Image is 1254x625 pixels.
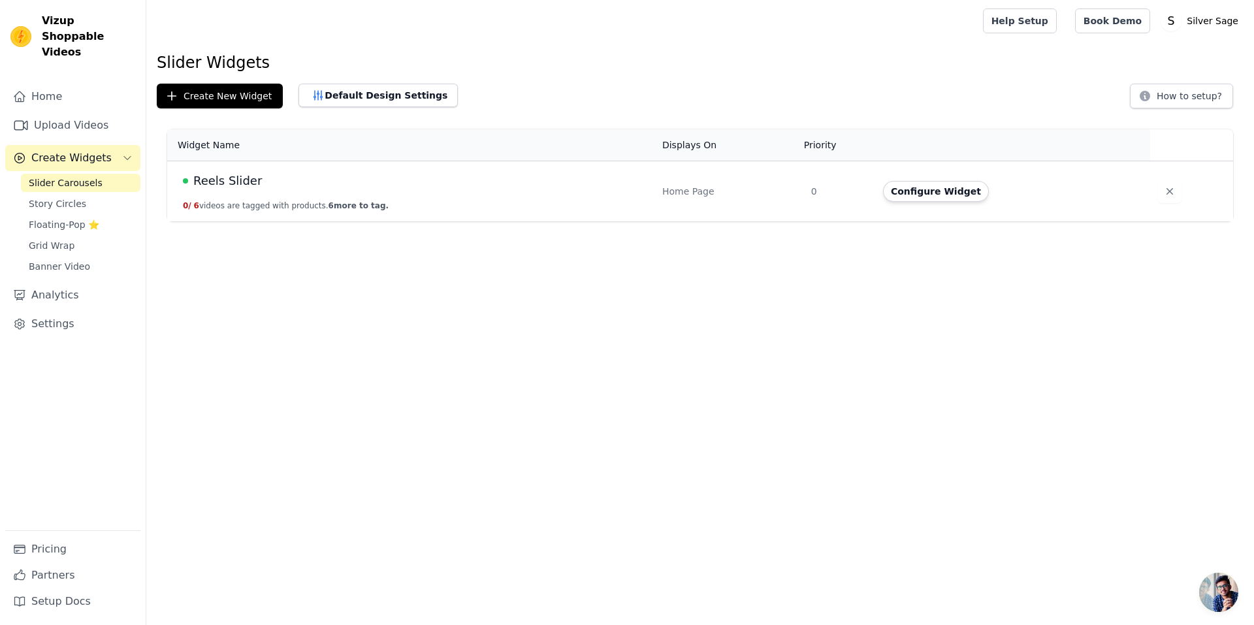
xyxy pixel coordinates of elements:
a: Story Circles [21,195,140,213]
a: Book Demo [1075,8,1150,33]
a: Grid Wrap [21,236,140,255]
span: Grid Wrap [29,239,74,252]
button: Create Widgets [5,145,140,171]
button: Configure Widget [883,181,989,202]
th: Displays On [654,129,803,161]
h1: Slider Widgets [157,52,1244,73]
a: How to setup? [1130,93,1233,105]
button: Create New Widget [157,84,283,108]
td: 0 [803,161,875,222]
span: Floating-Pop ⭐ [29,218,99,231]
button: How to setup? [1130,84,1233,108]
th: Widget Name [167,129,654,161]
span: 6 more to tag. [329,201,389,210]
a: Help Setup [983,8,1057,33]
span: 6 [194,201,199,210]
span: Reels Slider [193,172,262,190]
a: Partners [5,562,140,588]
button: 0/ 6videos are tagged with products.6more to tag. [183,200,389,211]
a: Open chat [1199,573,1238,612]
span: Banner Video [29,260,90,273]
span: 0 / [183,201,191,210]
button: Delete widget [1158,180,1182,203]
a: Upload Videos [5,112,140,138]
text: S [1168,14,1175,27]
span: Vizup Shoppable Videos [42,13,135,60]
a: Home [5,84,140,110]
button: S Silver Sage [1161,9,1244,33]
a: Pricing [5,536,140,562]
th: Priority [803,129,875,161]
p: Silver Sage [1182,9,1244,33]
span: Live Published [183,178,188,184]
div: Home Page [662,185,796,198]
a: Banner Video [21,257,140,276]
a: Slider Carousels [21,174,140,192]
a: Floating-Pop ⭐ [21,216,140,234]
a: Setup Docs [5,588,140,615]
span: Slider Carousels [29,176,103,189]
a: Analytics [5,282,140,308]
a: Settings [5,311,140,337]
button: Default Design Settings [298,84,458,107]
img: Vizup [10,26,31,47]
span: Create Widgets [31,150,112,166]
span: Story Circles [29,197,86,210]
